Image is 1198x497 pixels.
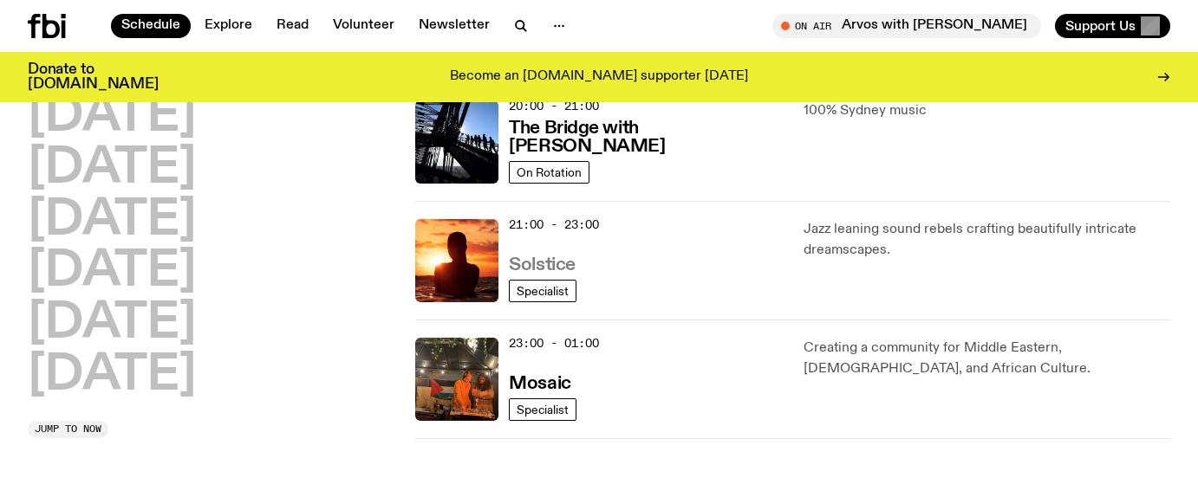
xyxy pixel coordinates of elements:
[1065,18,1136,34] span: Support Us
[509,375,570,393] h3: Mosaic
[509,119,782,156] h3: The Bridge with [PERSON_NAME]
[804,100,1170,121] p: 100% Sydney music
[35,424,101,434] span: Jump to now
[509,335,599,352] span: 23:00 - 01:00
[28,352,196,400] button: [DATE]
[408,14,500,38] a: Newsletter
[517,284,569,297] span: Specialist
[415,219,498,302] img: A girl standing in the ocean as waist level, staring into the rise of the sun.
[450,69,748,85] p: Become an [DOMAIN_NAME] supporter [DATE]
[517,165,582,178] span: On Rotation
[772,14,1041,38] button: On AirArvos with [PERSON_NAME]
[28,93,196,141] button: [DATE]
[804,219,1170,261] p: Jazz leaning sound rebels crafting beautifully intricate dreamscapes.
[28,197,196,245] button: [DATE]
[111,14,191,38] a: Schedule
[509,216,599,233] span: 21:00 - 23:00
[28,145,196,193] button: [DATE]
[509,98,599,114] span: 20:00 - 21:00
[509,256,575,274] h3: Solstice
[266,14,319,38] a: Read
[194,14,263,38] a: Explore
[517,403,569,416] span: Specialist
[804,338,1170,379] p: Creating a community for Middle Eastern, [DEMOGRAPHIC_DATA], and African Culture.
[509,371,570,393] a: Mosaic
[28,421,108,438] button: Jump to now
[415,100,498,184] img: People climb Sydney's Harbour Bridge
[509,280,576,302] a: Specialist
[322,14,405,38] a: Volunteer
[509,116,782,156] a: The Bridge with [PERSON_NAME]
[28,62,159,92] h3: Donate to [DOMAIN_NAME]
[28,300,196,348] button: [DATE]
[1055,14,1170,38] button: Support Us
[509,253,575,274] a: Solstice
[509,398,576,421] a: Specialist
[28,248,196,297] button: [DATE]
[509,161,589,184] a: On Rotation
[415,338,498,421] img: Tommy and Jono Playing at a fundraiser for Palestine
